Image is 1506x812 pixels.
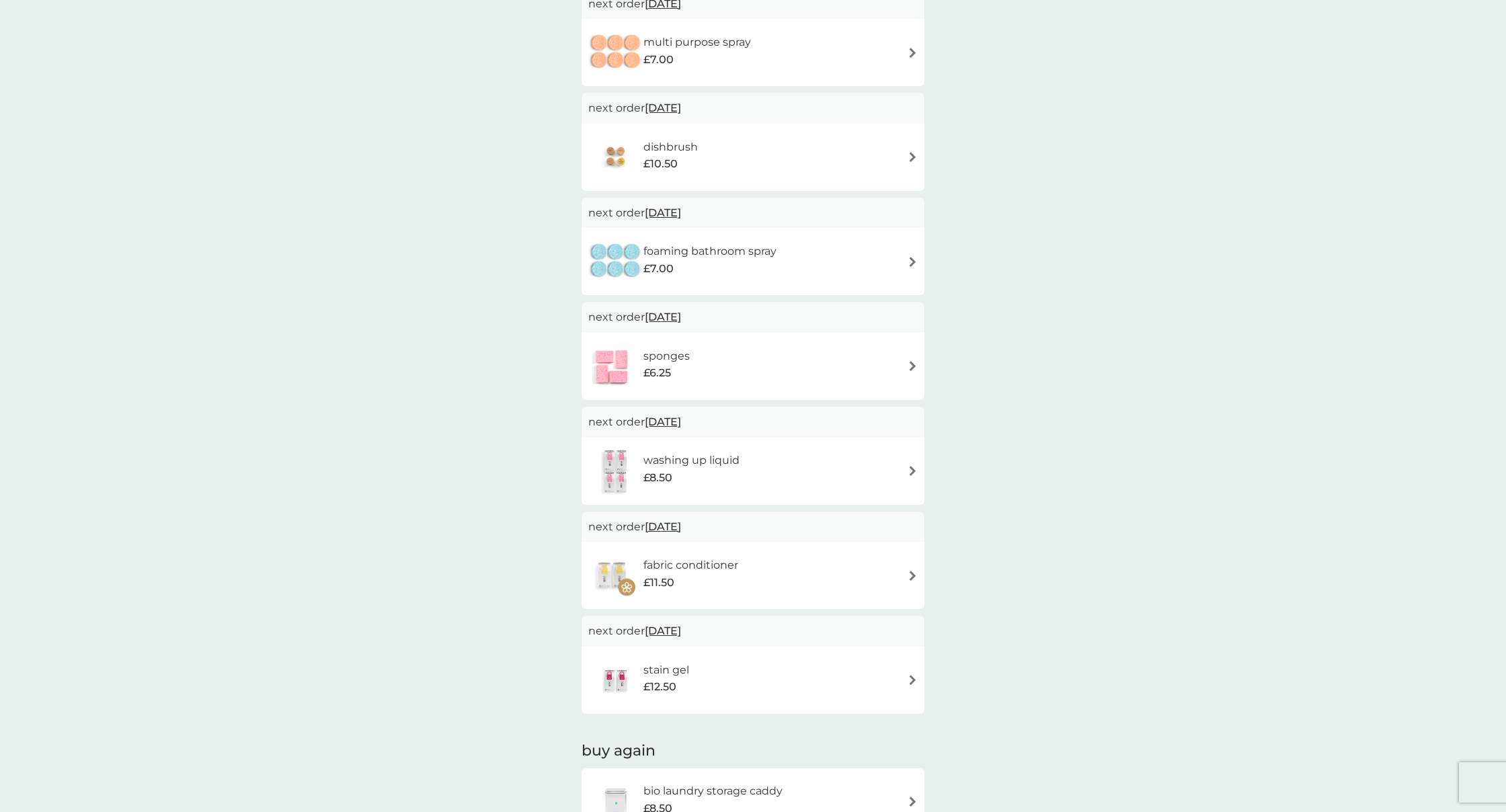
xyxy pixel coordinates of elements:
[908,466,918,476] img: arrow right
[588,413,918,431] p: next order
[588,309,918,326] p: next order
[588,29,643,76] img: multi purpose spray
[645,304,681,330] span: [DATE]
[588,518,918,536] p: next order
[643,51,674,69] span: £7.00
[643,364,671,382] span: £6.25
[643,348,690,365] h6: sponges
[643,678,676,696] span: £12.50
[645,200,681,226] span: [DATE]
[643,452,740,469] h6: washing up liquid
[645,95,681,121] span: [DATE]
[908,797,918,807] img: arrow right
[588,552,635,599] img: fabric conditioner
[588,657,643,704] img: stain gel
[643,243,777,260] h6: foaming bathroom spray
[643,661,689,679] h6: stain gel
[588,448,643,495] img: washing up liquid
[908,571,918,581] img: arrow right
[588,343,635,390] img: sponges
[643,782,783,800] h6: bio laundry storage caddy
[588,204,918,222] p: next order
[908,361,918,371] img: arrow right
[908,48,918,58] img: arrow right
[643,138,698,156] h6: dishbrush
[588,238,643,285] img: foaming bathroom spray
[643,574,674,592] span: £11.50
[645,514,681,540] span: [DATE]
[588,622,918,640] p: next order
[645,409,681,435] span: [DATE]
[908,152,918,162] img: arrow right
[643,469,672,487] span: £8.50
[643,34,751,51] h6: multi purpose spray
[643,557,738,574] h6: fabric conditioner
[643,260,674,278] span: £7.00
[645,618,681,644] span: [DATE]
[588,134,643,181] img: dishbrush
[908,257,918,267] img: arrow right
[643,155,678,173] span: £10.50
[582,741,924,762] h2: buy again
[908,675,918,685] img: arrow right
[588,99,918,117] p: next order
